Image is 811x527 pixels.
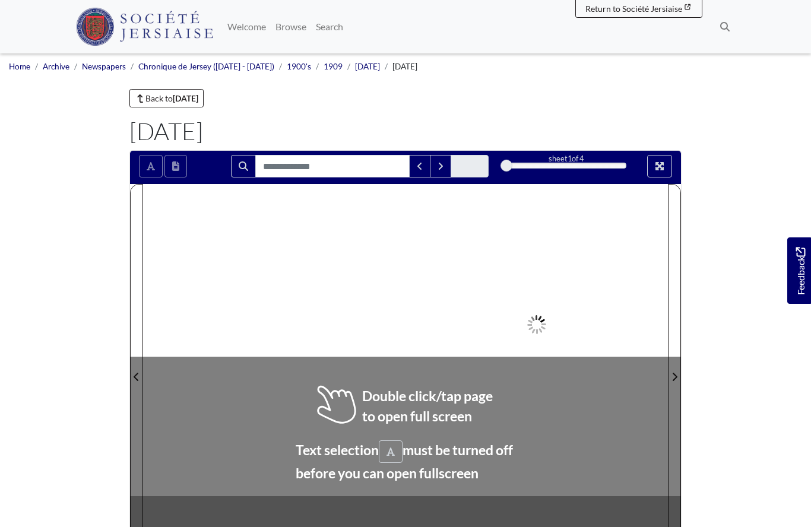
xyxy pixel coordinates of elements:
a: Browse [271,15,311,39]
button: Toggle text selection (Alt+T) [139,155,163,177]
a: 1909 [324,62,343,71]
a: Home [9,62,30,71]
button: Open transcription window [164,155,187,177]
button: Full screen mode [647,155,672,177]
a: Would you like to provide feedback? [787,237,811,304]
img: Société Jersiaise [76,8,213,46]
span: [DATE] [392,62,417,71]
span: Feedback [793,247,807,295]
a: Welcome [223,15,271,39]
a: Chronique de Jersey ([DATE] - [DATE]) [138,62,274,71]
a: 1900's [287,62,311,71]
strong: [DATE] [173,93,198,103]
div: sheet of 4 [506,153,626,164]
button: Search [231,155,256,177]
a: Back to[DATE] [129,89,204,107]
button: Next Match [430,155,451,177]
span: Return to Société Jersiaise [585,4,682,14]
a: [DATE] [355,62,380,71]
button: Previous Match [409,155,430,177]
a: Société Jersiaise logo [76,5,213,49]
input: Search for [255,155,410,177]
a: Newspapers [82,62,126,71]
h1: [DATE] [129,117,682,145]
a: Search [311,15,348,39]
a: Archive [43,62,69,71]
span: 1 [568,154,572,163]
